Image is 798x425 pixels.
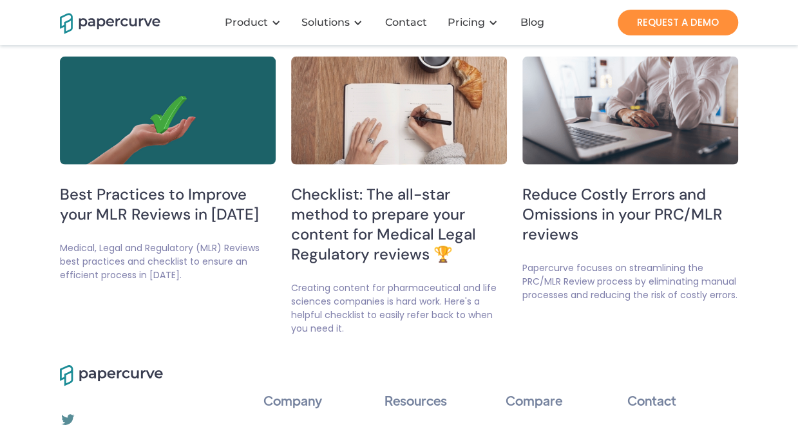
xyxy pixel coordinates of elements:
h6: Resources [385,389,447,412]
div: Creating content for pharmaceutical and life sciences companies is hard work. Here's a helpful ch... [291,281,507,335]
a: Blog [511,16,557,29]
img: Best Practices to Improve your MLR Reviews in 2022 [60,57,276,165]
a: REQUEST A DEMO [618,10,738,35]
a: Pricing [448,16,485,29]
a: Contact [375,16,440,29]
a: Best Practices to Improve your MLR Reviews in 2022Best Practices to Improve your MLR Reviews in [... [60,57,276,282]
a: home [60,11,144,33]
div: Blog [520,16,544,29]
h6: Compare [506,389,562,412]
a: Reduce Costly Errors and Omissions in your PRC/MLR reviewsReduce Costly Errors and Omissions in y... [522,57,738,303]
div: Contact [385,16,427,29]
div: Product [225,16,268,29]
div: Solutions [294,3,375,42]
h5: Checklist: The all-star method to prepare your content for Medical Legal Regulatory reviews 🏆 [291,184,507,265]
h6: Contact [627,389,676,412]
h6: Company [263,389,322,412]
div: Solutions [301,16,350,29]
h5: Reduce Costly Errors and Omissions in your PRC/MLR reviews [522,184,738,245]
div: Pricing [440,3,511,42]
img: Reduce Costly Errors and Omissions in your PRC/MLR reviews [522,57,738,165]
div: Papercurve focuses on streamlining the PRC/MLR Review process by eliminating manual processes and... [522,261,738,302]
h5: Best Practices to Improve your MLR Reviews in [DATE] [60,184,276,224]
div: Product [217,3,294,42]
img: Checklist: The all-star method to prepare your content for Medical Legal Regulatory reviews 🏆 [291,57,507,165]
a: Checklist: The all-star method to prepare your content for Medical Legal Regulatory reviews 🏆Chec... [291,57,507,336]
div: Medical, Legal and Regulatory (MLR) Reviews best practices and checklist to ensure an efficient p... [60,241,276,282]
